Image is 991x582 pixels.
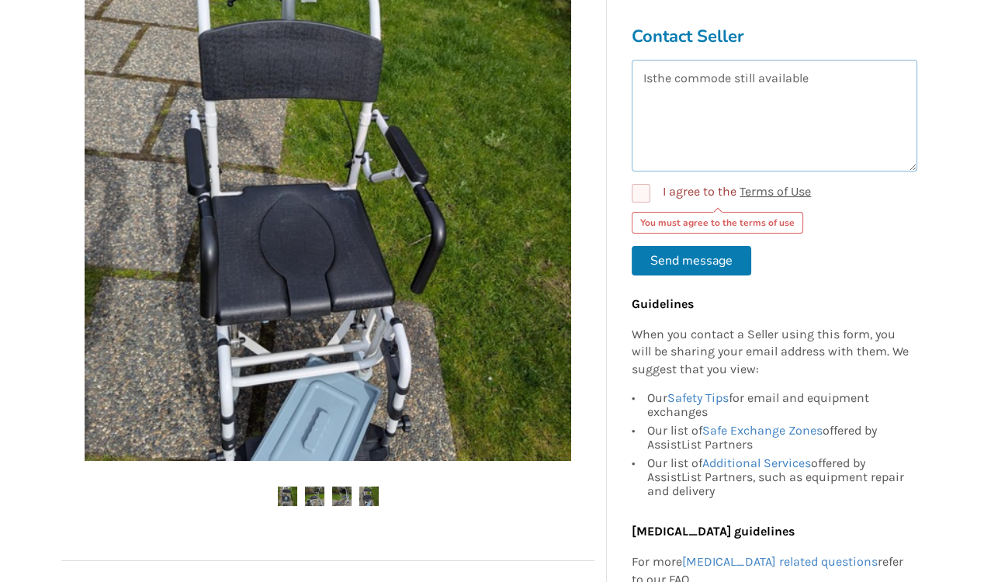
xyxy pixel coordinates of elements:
[278,487,297,506] img: commode, immaculate condition-commode-bathroom safety-vancouver-assistlist-listing
[667,391,729,406] a: Safety Tips
[632,26,917,47] h3: Contact Seller
[359,487,379,506] img: commode, immaculate condition-commode-bathroom safety-vancouver-assistlist-listing
[632,60,917,171] textarea: Isthe commode still available
[702,456,811,471] a: Additional Services
[632,326,910,379] p: When you contact a Seller using this form, you will be sharing your email address with them. We s...
[632,525,795,539] b: [MEDICAL_DATA] guidelines
[647,455,910,499] div: Our list of offered by AssistList Partners, such as equipment repair and delivery
[332,487,352,506] img: commode, immaculate condition-commode-bathroom safety-vancouver-assistlist-listing
[682,554,878,569] a: [MEDICAL_DATA] related questions
[647,422,910,455] div: Our list of offered by AssistList Partners
[632,296,694,311] b: Guidelines
[702,424,823,438] a: Safe Exchange Zones
[632,246,751,275] button: Send message
[632,212,803,234] div: You must agree to the terms of use
[647,392,910,422] div: Our for email and equipment exchanges
[632,184,811,203] label: I agree to the
[305,487,324,506] img: commode, immaculate condition-commode-bathroom safety-vancouver-assistlist-listing
[740,184,811,199] a: Terms of Use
